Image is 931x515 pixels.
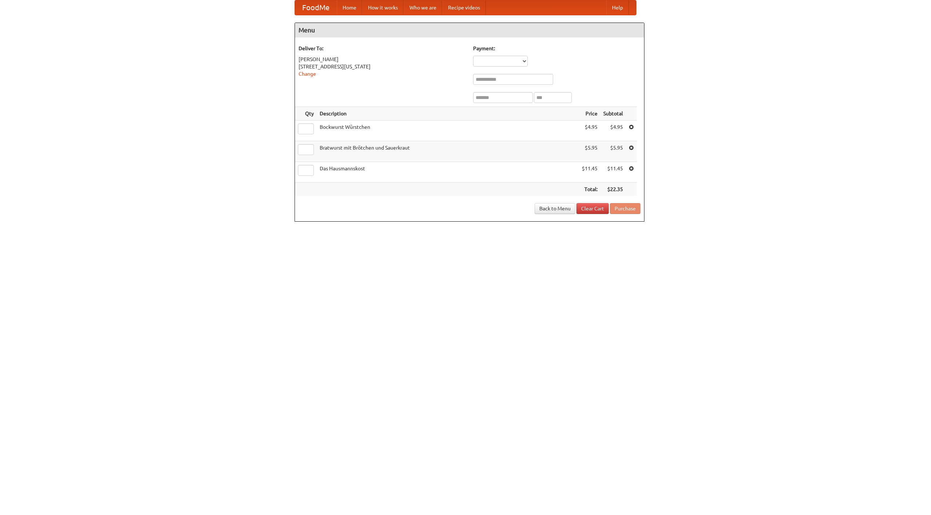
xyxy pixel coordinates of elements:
[317,120,579,141] td: Bockwurst Würstchen
[579,141,600,162] td: $5.95
[295,107,317,120] th: Qty
[610,203,640,214] button: Purchase
[299,56,466,63] div: [PERSON_NAME]
[295,0,337,15] a: FoodMe
[317,162,579,183] td: Das Hausmannskost
[295,23,644,37] h4: Menu
[606,0,629,15] a: Help
[579,162,600,183] td: $11.45
[299,71,316,77] a: Change
[600,107,626,120] th: Subtotal
[299,63,466,70] div: [STREET_ADDRESS][US_STATE]
[579,120,600,141] td: $4.95
[337,0,362,15] a: Home
[579,107,600,120] th: Price
[299,45,466,52] h5: Deliver To:
[362,0,404,15] a: How it works
[576,203,609,214] a: Clear Cart
[535,203,575,214] a: Back to Menu
[442,0,486,15] a: Recipe videos
[600,162,626,183] td: $11.45
[600,183,626,196] th: $22.35
[473,45,640,52] h5: Payment:
[579,183,600,196] th: Total:
[404,0,442,15] a: Who we are
[317,141,579,162] td: Bratwurst mit Brötchen und Sauerkraut
[317,107,579,120] th: Description
[600,141,626,162] td: $5.95
[600,120,626,141] td: $4.95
